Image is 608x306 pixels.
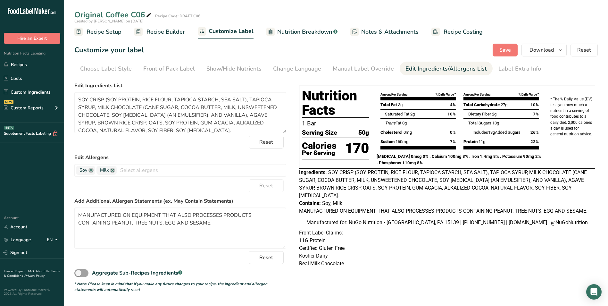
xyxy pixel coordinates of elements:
span: 7% [533,111,539,117]
span: Saturated Fat [385,112,409,116]
span: 0g [402,121,407,125]
i: * Note: Please keep in mind that if you make any future changes to your recipe, the ingredient an... [74,281,267,292]
p: 11G Protein [299,237,595,244]
span: 10% [447,111,456,117]
span: Reset [259,254,273,261]
div: Amount Per Serving [380,92,407,97]
button: Reset [249,179,284,192]
span: 2g [492,112,496,116]
label: Edit Allergens [74,154,286,161]
div: Front of Pack Label [143,64,195,73]
span: 2g [410,112,415,116]
div: Show/Hide Nutrients [206,64,262,73]
span: 3g [398,102,403,107]
span: 160mg [396,139,408,144]
div: Manufactured for: NuGo Nutrition • [GEOGRAPHIC_DATA], PA 15139 | [PHONE_NUMBER] | [DOMAIN_NAME] |... [299,219,595,226]
span: Soy, Milk [322,200,342,206]
input: Select allergens [117,165,286,175]
div: NEW [4,100,13,104]
span: Cholesterol [380,130,403,135]
span: 50g [358,128,369,138]
div: Edit Ingredients/Allergens List [405,64,487,73]
span: 13g [488,130,495,135]
div: Original Coffee C06 [74,9,153,21]
span: Includes Added Sugars [472,130,521,135]
div: % Daily Value * [436,92,456,97]
a: Language [4,234,31,245]
span: Reset [259,182,273,190]
a: Recipe Builder [134,25,185,39]
button: Download [521,44,567,56]
a: FAQ . [28,269,36,274]
a: Recipe Costing [431,25,483,39]
div: % Daily Value * [519,92,539,97]
p: * The % Daily Value (DV) tells you how much a nutrient in a serving of food contributes to a dail... [550,96,592,137]
div: Choose Label Style [80,64,132,73]
span: Dietary Fiber [468,112,491,116]
div: Manual Label Override [333,64,394,73]
span: 0mg [404,130,412,135]
span: Customize Label [209,27,254,36]
p: Certified Gluten Free [299,244,595,252]
span: Notes & Attachments [361,28,419,36]
a: About Us . [36,269,51,274]
a: Customize Label [198,24,254,39]
span: Total Sugars [468,121,491,125]
span: Serving Size [302,128,337,138]
span: Ingredients: [299,169,327,175]
span: 11g [479,139,485,144]
div: Change Language [273,64,321,73]
button: Reset [571,44,598,56]
span: Recipe Costing [444,28,483,36]
p: Calories [302,141,337,151]
span: Fat [385,121,401,125]
span: 4% [450,102,456,108]
a: Hire an Expert . [4,269,27,274]
span: Created by [PERSON_NAME] on [DATE] [74,19,144,24]
div: Label Extra Info [498,64,541,73]
span: Contains: [299,200,321,206]
div: Recipe Code: DRAFT C06 [155,13,200,19]
span: 27g [501,102,507,107]
span: Recipe Builder [146,28,185,36]
div: Open Intercom Messenger [586,284,602,300]
span: Reset [577,46,591,54]
span: Total Fat [380,102,397,107]
span: 10% [530,102,539,108]
a: Terms & Conditions . [4,269,60,278]
a: Privacy Policy [25,274,45,278]
p: 170 [345,138,369,159]
h1: Customize your label [74,45,144,55]
span: SOY CRISP (SOY PROTEIN, RICE FLOUR, TAPIOCA STARCH, SEA SALT), TAPIOCA SYRUP, MILK CHOCOLATE (CAN... [299,169,587,199]
div: EN [47,236,60,244]
label: Add Additional Allergen Statements (ex. May Contain Statements) [74,197,286,205]
span: Sodium [380,139,395,144]
span: Milk [100,167,109,174]
span: 13g [492,121,499,125]
span: Recipe Setup [87,28,121,36]
p: Per Serving [302,150,337,156]
a: Notes & Attachments [350,25,419,39]
p: Kosher Dairy [299,252,595,260]
label: Edit Ingredients List [74,82,286,89]
span: Reset [259,138,273,146]
a: Recipe Setup [74,25,121,39]
button: Hire an Expert [4,33,60,44]
a: Nutrition Breakdown [266,25,337,39]
span: Download [529,46,554,54]
i: Trans [385,121,396,125]
div: Powered By FoodLabelMaker © 2025 All Rights Reserved [4,288,60,296]
span: 0% [450,129,456,136]
span: 22% [530,139,539,145]
p: 1 Bar [302,119,369,128]
h1: Nutrition Facts [302,89,369,118]
span: Total Carbohydrate [463,102,500,107]
span: Nutrition Breakdown [277,28,332,36]
div: Amount Per Serving [463,92,490,97]
span: Save [499,46,511,54]
div: Custom Reports [4,105,44,111]
p: Front Label Claims: [299,229,595,237]
button: Reset [249,136,284,149]
p: [MEDICAL_DATA] 0mcg 0% . Calcium 100mg 8% . Iron 1.4mg 8% . Potassium 90mg 2% . Phosphorus 110mg 8% [377,153,543,166]
p: Real Milk Chocolate [299,260,595,268]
